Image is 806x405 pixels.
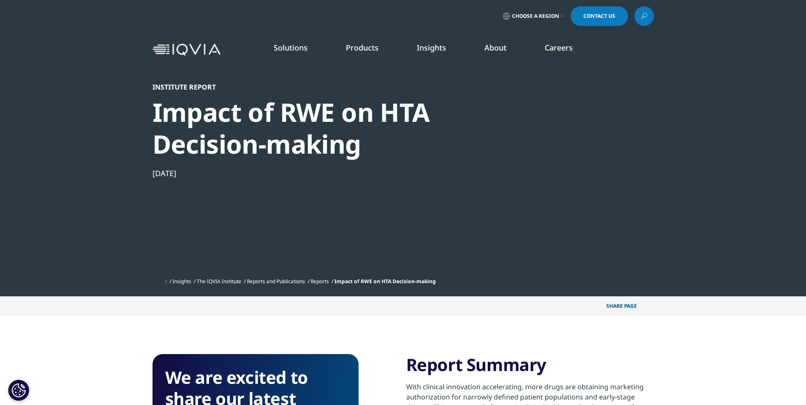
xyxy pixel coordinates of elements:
[545,42,573,53] a: Careers
[571,6,628,26] a: Contact Us
[583,14,615,19] span: Contact Us
[311,278,329,285] a: Reports
[512,13,559,20] span: Choose a Region
[153,168,444,178] div: [DATE]
[484,42,506,53] a: About
[173,278,191,285] a: Insights
[346,42,379,53] a: Products
[334,278,436,285] span: Impact of RWE on HTA Decision-making
[224,30,654,70] nav: Primary
[153,96,444,160] div: Impact of RWE on HTA Decision-making
[274,42,308,53] a: Solutions
[153,83,444,91] div: Institute Report
[600,296,654,316] p: Share PAGE
[153,44,221,56] img: IQVIA Healthcare Information Technology and Pharma Clinical Research Company
[417,42,446,53] a: Insights
[8,380,29,401] button: Cookies Settings
[197,278,241,285] a: The IQVIA Institute
[406,354,654,382] h3: Report Summary
[600,296,654,316] button: Share PAGEShare PAGE
[247,278,305,285] a: Reports and Publications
